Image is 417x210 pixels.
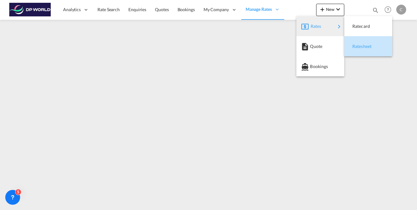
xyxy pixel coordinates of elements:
span: Quote [310,40,317,53]
button: Bookings [296,56,344,76]
span: Ratesheet [352,40,359,53]
div: Quote [301,39,339,54]
div: Bookings [301,59,339,74]
div: Ratecard [349,19,387,34]
span: Bookings [310,60,317,73]
span: Rates [311,20,318,32]
md-icon: icon-chevron-right [335,23,343,30]
div: Ratesheet [349,39,387,54]
span: Ratecard [352,20,359,32]
button: Quote [296,36,344,56]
